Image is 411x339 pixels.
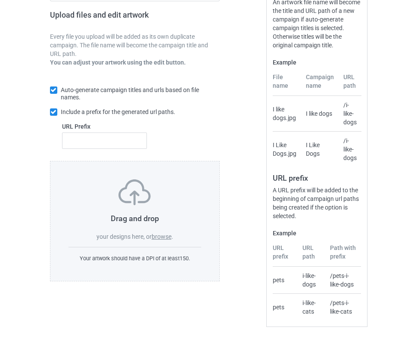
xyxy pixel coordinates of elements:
td: I Like Dogs.jpg [273,131,301,167]
td: I Like Dogs [301,131,339,167]
td: pets [273,267,298,293]
label: browse [152,233,171,240]
p: Every file you upload will be added as its own duplicate campaign. The file name will become the ... [50,32,220,58]
label: Example [273,58,361,67]
td: /pets-i-like-dogs [325,267,361,293]
th: Path with prefix [325,243,361,267]
th: File name [273,73,301,96]
span: Your artwork should have a DPI of at least 150 . [80,255,190,262]
th: URL path [339,73,361,96]
b: You can adjust your artwork using the edit button. [50,59,186,66]
td: i-like-cats [298,293,326,321]
th: Campaign name [301,73,339,96]
td: /i-like-dogs [339,96,361,131]
h3: URL prefix [273,173,361,183]
span: . [171,233,173,240]
span: your designs here, or [97,233,152,240]
label: URL Prefix [62,122,147,131]
td: I like dogs [301,96,339,131]
img: svg+xml;base64,PD94bWwgdmVyc2lvbj0iMS4wIiBlbmNvZGluZz0iVVRGLTgiPz4KPHN2ZyB3aWR0aD0iNzVweCIgaGVpZ2... [118,179,151,205]
td: pets [273,293,298,321]
h3: Drag and drop [68,213,201,223]
th: URL prefix [273,243,298,267]
td: I like dogs.jpg [273,96,301,131]
label: Example [273,229,361,237]
td: /i-like-dogs [339,131,361,167]
td: /pets-i-like-cats [325,293,361,321]
h2: Upload files and edit artwork [50,10,152,26]
span: Include a prefix for the generated url paths. [61,108,175,115]
td: i-like-dogs [298,267,326,293]
div: A URL prefix will be added to the beginning of campaign url paths being created if the option is ... [273,186,361,220]
span: Auto-generate campaign titles and urls based on file names. [61,86,199,101]
th: URL path [298,243,326,267]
